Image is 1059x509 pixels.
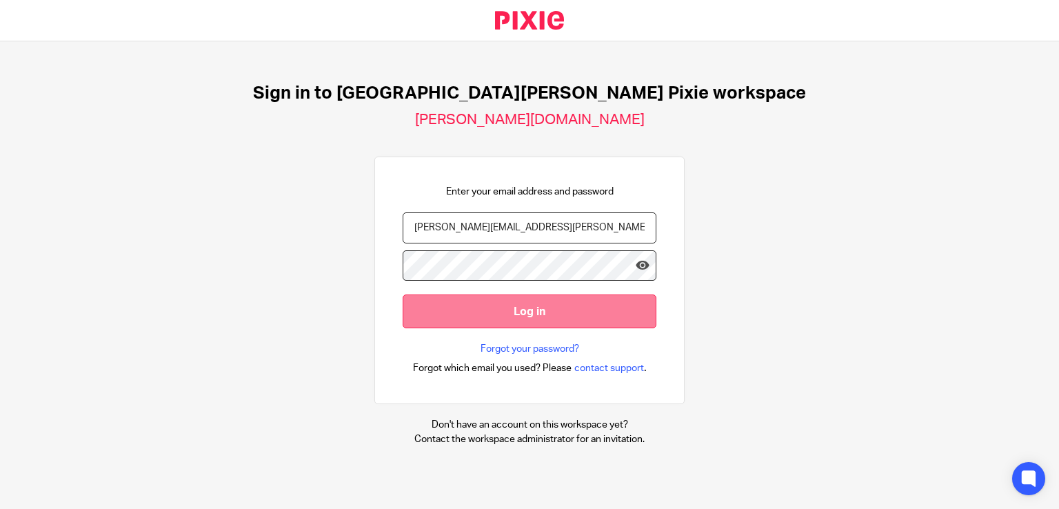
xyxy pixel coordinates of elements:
input: name@example.com [403,212,656,243]
h2: [PERSON_NAME][DOMAIN_NAME] [415,111,645,129]
p: Don't have an account on this workspace yet? [414,418,645,432]
input: Log in [403,295,656,328]
p: Enter your email address and password [446,185,614,199]
h1: Sign in to [GEOGRAPHIC_DATA][PERSON_NAME] Pixie workspace [253,83,806,104]
a: Forgot your password? [481,342,579,356]
span: Forgot which email you used? Please [413,361,572,375]
div: . [413,360,647,376]
p: Contact the workspace administrator for an invitation. [414,432,645,446]
span: contact support [574,361,644,375]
